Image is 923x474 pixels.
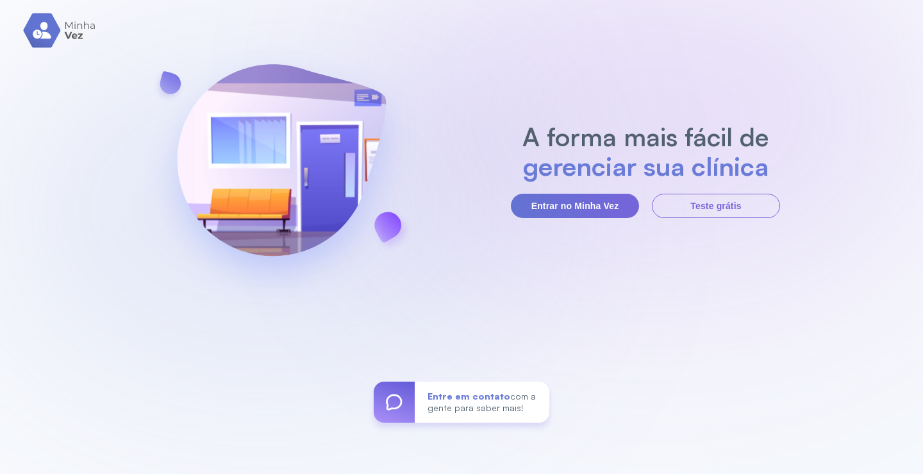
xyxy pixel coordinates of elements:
[23,13,97,48] img: logo.svg
[516,151,776,181] h2: gerenciar sua clínica
[415,382,549,423] div: com a gente para saber mais!
[143,30,420,309] img: banner-login.svg
[511,194,639,218] button: Entrar no Minha Vez
[516,122,776,151] h2: A forma mais fácil de
[428,391,510,402] span: Entre em contato
[652,194,780,218] button: Teste grátis
[374,382,549,423] a: Entre em contatocom a gente para saber mais!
